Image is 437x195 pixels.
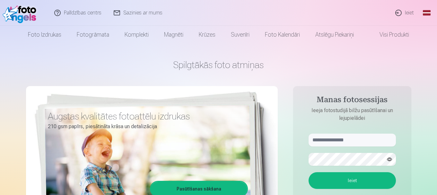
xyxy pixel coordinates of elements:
[48,111,243,122] h3: Augstas kvalitātes fotoattēlu izdrukas
[156,26,191,44] a: Magnēti
[3,3,39,23] img: /fa1
[191,26,223,44] a: Krūzes
[48,122,243,131] p: 210 gsm papīrs, piesātināta krāsa un detalizācija
[26,59,411,71] h1: Spilgtākās foto atmiņas
[69,26,117,44] a: Fotogrāmata
[362,26,417,44] a: Visi produkti
[308,26,362,44] a: Atslēgu piekariņi
[302,95,402,107] h4: Manas fotosessijas
[117,26,156,44] a: Komplekti
[302,107,402,122] p: Ieeja fotostudijā bilžu pasūtīšanai un lejupielādei
[20,26,69,44] a: Foto izdrukas
[257,26,308,44] a: Foto kalendāri
[223,26,257,44] a: Suvenīri
[309,172,396,189] button: Ieiet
